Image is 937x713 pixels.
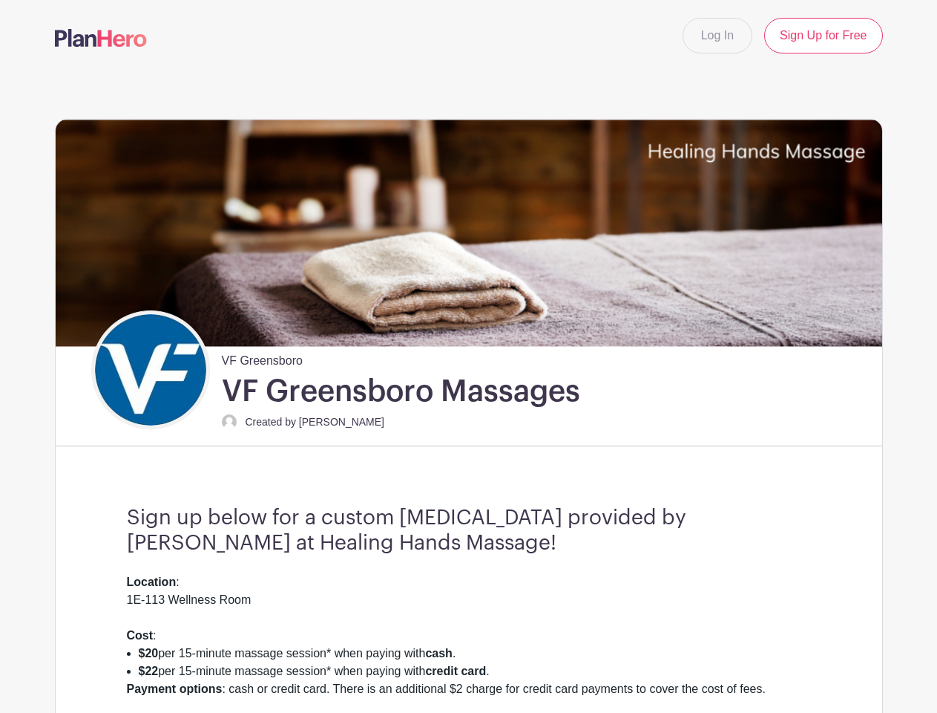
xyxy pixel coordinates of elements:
[246,416,385,428] small: Created by [PERSON_NAME]
[425,665,486,677] strong: credit card
[55,29,147,47] img: logo-507f7623f17ff9eddc593b1ce0a138ce2505c220e1c5a4e2b4648c50719b7d32.svg
[127,683,223,695] strong: Payment options
[139,662,811,680] li: per 15-minute massage session* when paying with .
[139,645,811,662] li: per 15-minute massage session* when paying with .
[764,18,882,53] a: Sign Up for Free
[127,629,154,642] strong: Cost
[222,414,237,429] img: default-ce2991bfa6775e67f084385cd625a349d9dcbb7a52a09fb2fda1e96e2d18dcdb.png
[56,120,882,346] img: Signup%20Massage.png
[127,506,811,556] h3: Sign up below for a custom [MEDICAL_DATA] provided by [PERSON_NAME] at Healing Hands Massage!
[222,373,580,410] h1: VF Greensboro Massages
[222,346,303,370] span: VF Greensboro
[127,573,811,645] div: : 1E-113 Wellness Room :
[127,576,177,588] strong: Location
[139,665,159,677] strong: $22
[425,647,452,660] strong: cash
[683,18,752,53] a: Log In
[95,314,206,426] img: VF_Icon_FullColor_CMYK-small.jpg
[139,647,159,660] strong: $20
